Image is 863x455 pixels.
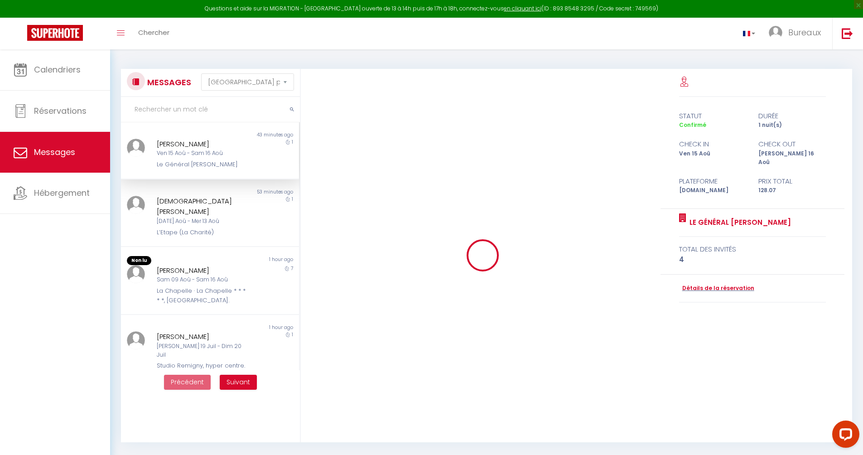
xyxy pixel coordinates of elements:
div: total des invités [679,244,826,255]
span: Suivant [227,378,250,387]
div: [PERSON_NAME] [157,331,249,342]
div: [PERSON_NAME] [157,139,249,150]
div: [DEMOGRAPHIC_DATA][PERSON_NAME] [157,196,249,217]
div: check in [673,139,752,150]
span: Hébergement [34,187,90,198]
button: Next [220,375,257,390]
div: 53 minutes ago [210,189,299,196]
div: [DATE] Aoû - Mer 13 Aoû [157,217,249,226]
h3: MESSAGES [145,72,191,92]
div: 1 hour ago [210,324,299,331]
div: Studio Remigny, hyper centre. [157,361,249,370]
span: 1 [292,196,293,203]
span: Chercher [138,28,169,37]
div: 1 nuit(s) [752,121,832,130]
img: ... [127,265,145,283]
span: Réservations [34,105,87,116]
img: Super Booking [27,25,83,41]
div: L’Etape (La Charité) [157,228,249,237]
a: Chercher [131,18,176,49]
div: 1 hour ago [210,256,299,265]
button: Previous [164,375,211,390]
div: La Chapelle · La Chapelle * * * * *, [GEOGRAPHIC_DATA]. [157,286,249,305]
div: check out [752,139,832,150]
div: Ven 15 Aoû - Sam 16 Aoû [157,149,249,158]
div: statut [673,111,752,121]
div: [PERSON_NAME] [157,265,249,276]
img: ... [127,196,145,214]
div: Sam 09 Aoû - Sam 16 Aoû [157,276,249,284]
img: ... [127,331,145,349]
div: 4 [679,254,826,265]
span: Non lu [127,256,151,265]
a: Le Général [PERSON_NAME] [686,217,791,228]
span: 1 [292,331,293,338]
div: Ven 15 Aoû [673,150,752,167]
span: Messages [34,146,75,158]
iframe: LiveChat chat widget [825,417,863,455]
span: Confirmé [679,121,706,129]
img: ... [127,139,145,157]
img: logout [842,28,853,39]
span: 7 [291,265,293,272]
span: Bureaux [788,27,821,38]
div: [PERSON_NAME] 19 Juil - Dim 20 Juil [157,342,249,359]
span: Calendriers [34,64,81,75]
a: en cliquant ici [504,5,541,12]
a: Détails de la réservation [679,284,754,293]
div: durée [752,111,832,121]
div: [DOMAIN_NAME] [673,186,752,195]
div: Plateforme [673,176,752,187]
div: 128.07 [752,186,832,195]
input: Rechercher un mot clé [121,97,300,122]
img: ... [769,26,782,39]
a: ... Bureaux [762,18,832,49]
div: 43 minutes ago [210,131,299,139]
div: [PERSON_NAME] 16 Aoû [752,150,832,167]
div: Prix total [752,176,832,187]
span: Précédent [171,378,204,387]
span: 1 [292,139,293,145]
div: Le Général [PERSON_NAME] [157,160,249,169]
